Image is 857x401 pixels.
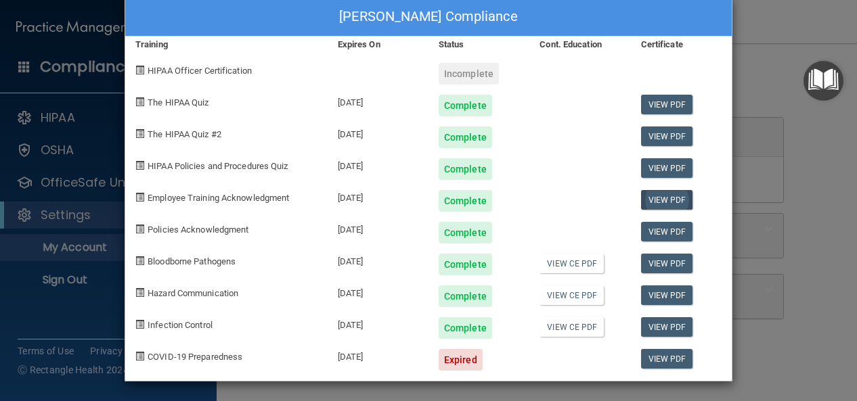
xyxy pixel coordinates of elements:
div: Complete [439,126,492,148]
a: View PDF [641,158,693,178]
span: Employee Training Acknowledgment [148,193,289,203]
div: [DATE] [328,275,428,307]
div: Expires On [328,37,428,53]
div: [DATE] [328,339,428,371]
div: Status [428,37,529,53]
span: HIPAA Officer Certification [148,66,252,76]
span: Policies Acknowledgment [148,225,248,235]
div: [DATE] [328,307,428,339]
a: View PDF [641,317,693,337]
div: Complete [439,158,492,180]
a: View CE PDF [540,317,604,337]
div: Certificate [631,37,732,53]
a: View PDF [641,190,693,210]
div: Expired [439,349,483,371]
a: View PDF [641,222,693,241]
div: Cont. Education [529,37,630,53]
div: [DATE] [328,148,428,180]
div: [DATE] [328,243,428,275]
a: View PDF [641,126,693,146]
div: [DATE] [328,180,428,212]
div: Training [125,37,328,53]
div: [DATE] [328,116,428,148]
a: View PDF [641,285,693,305]
a: View CE PDF [540,254,604,273]
div: Complete [439,95,492,116]
span: Bloodborne Pathogens [148,256,236,266]
div: Complete [439,222,492,243]
div: [DATE] [328,212,428,243]
span: The HIPAA Quiz #2 [148,129,221,139]
iframe: Drift Widget Chat Controller [789,308,841,359]
a: View PDF [641,95,693,114]
span: Hazard Communication [148,288,238,298]
div: [DATE] [328,85,428,116]
span: Infection Control [148,320,213,330]
span: HIPAA Policies and Procedures Quiz [148,161,288,171]
div: Complete [439,317,492,339]
button: Open Resource Center [804,61,843,101]
span: The HIPAA Quiz [148,97,208,108]
div: Complete [439,190,492,212]
div: Complete [439,254,492,275]
a: View CE PDF [540,285,604,305]
a: View PDF [641,349,693,369]
span: COVID-19 Preparedness [148,352,242,362]
div: Complete [439,285,492,307]
a: View PDF [641,254,693,273]
div: Incomplete [439,63,499,85]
